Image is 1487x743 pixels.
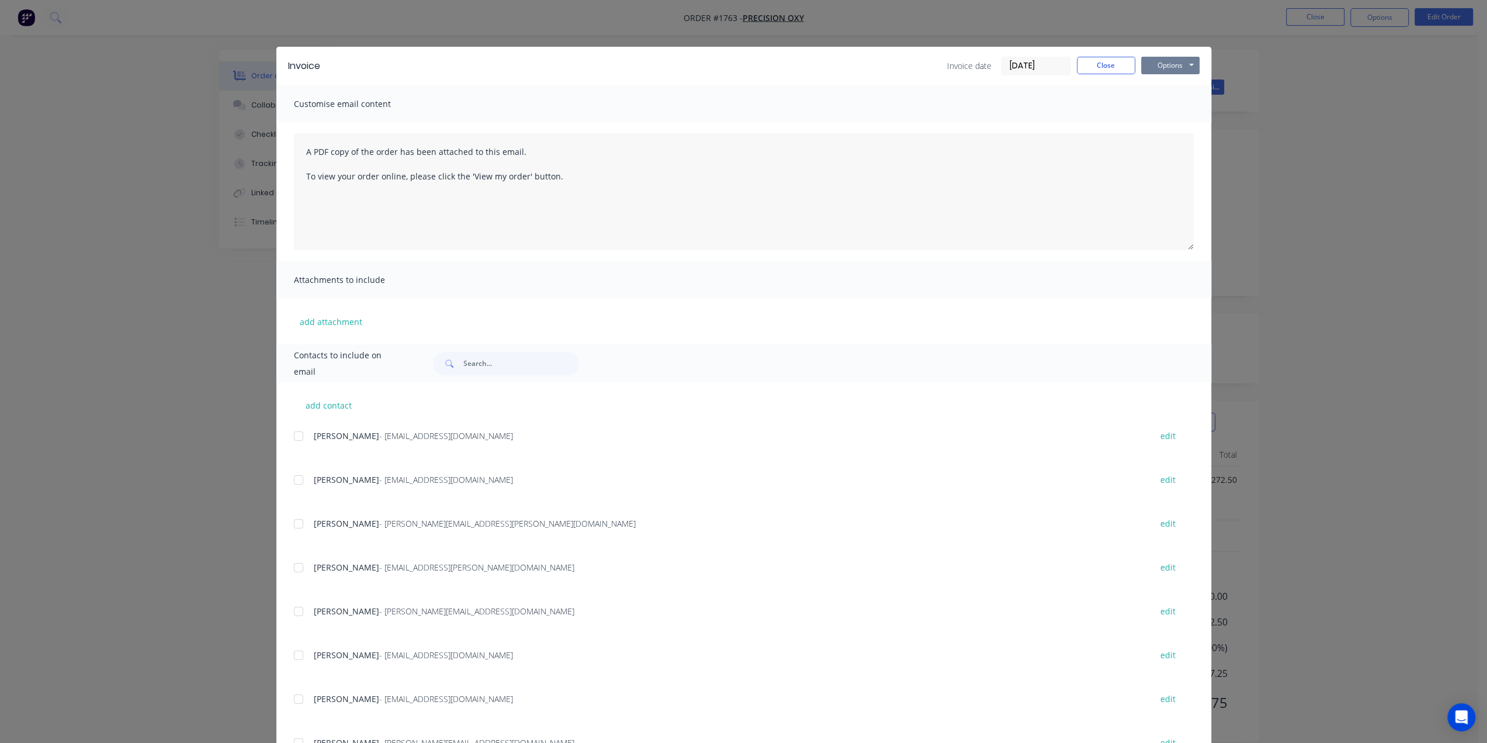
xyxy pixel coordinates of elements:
span: Customise email content [294,96,422,112]
span: [PERSON_NAME] [314,649,379,661]
button: add contact [294,396,364,414]
span: - [EMAIL_ADDRESS][DOMAIN_NAME] [379,693,513,704]
button: edit [1153,647,1183,663]
button: edit [1153,516,1183,531]
span: - [EMAIL_ADDRESS][DOMAIN_NAME] [379,649,513,661]
textarea: A PDF copy of the order has been attached to this email. To view your order online, please click ... [294,133,1194,250]
span: [PERSON_NAME] [314,606,379,617]
span: [PERSON_NAME] [314,693,379,704]
div: Invoice [288,59,320,73]
span: [PERSON_NAME] [314,518,379,529]
span: [PERSON_NAME] [314,562,379,573]
span: [PERSON_NAME] [314,474,379,485]
span: - [EMAIL_ADDRESS][PERSON_NAME][DOMAIN_NAME] [379,562,574,573]
span: [PERSON_NAME] [314,430,379,441]
button: Options [1141,57,1200,74]
button: edit [1153,428,1183,444]
button: add attachment [294,313,368,330]
button: Close [1077,57,1135,74]
input: Search... [463,352,579,375]
button: edit [1153,691,1183,707]
button: edit [1153,559,1183,575]
span: Contacts to include on email [294,347,404,380]
span: Invoice date [947,60,992,72]
span: - [PERSON_NAME][EMAIL_ADDRESS][PERSON_NAME][DOMAIN_NAME] [379,518,636,529]
button: edit [1153,603,1183,619]
button: edit [1153,472,1183,488]
span: Attachments to include [294,272,422,288]
span: - [EMAIL_ADDRESS][DOMAIN_NAME] [379,430,513,441]
span: - [EMAIL_ADDRESS][DOMAIN_NAME] [379,474,513,485]
span: - [PERSON_NAME][EMAIL_ADDRESS][DOMAIN_NAME] [379,606,574,617]
div: Open Intercom Messenger [1447,703,1475,731]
